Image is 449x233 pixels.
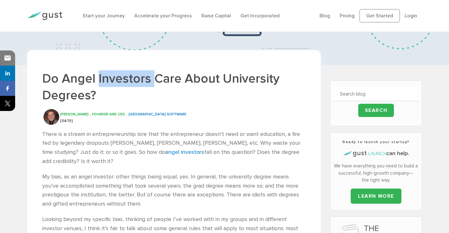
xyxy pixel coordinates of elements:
[334,139,418,145] h3: Ready to launch your startup?
[240,13,280,19] a: Get Incorporated
[319,13,330,19] a: Blog
[334,149,418,158] h4: can help.
[43,109,59,125] img: Tim Berry
[27,12,62,20] img: Gust Logo
[42,130,306,166] p: There is a stream in entrepreneurship lore that the entrepreneur doesn’t need or want education, ...
[60,112,89,116] span: [PERSON_NAME]
[340,13,355,19] a: Pricing
[351,189,401,204] a: LEARN MORE
[42,70,306,104] h1: Do Angel Investors Care About University Degrees?
[83,13,125,19] a: Start your Journey
[201,13,231,19] a: Raise Capital
[405,13,417,19] a: Login
[90,112,125,116] span: , Founder and CEO
[134,13,192,19] a: Accelerate your Progress
[334,87,418,101] input: Search blog
[127,112,186,116] span: , [GEOGRAPHIC_DATA] Software
[360,9,400,22] a: Get Started
[60,119,73,123] span: [DATE]
[165,149,204,155] a: angel investors
[334,162,418,184] p: We have everything you need to build a successful, high-growth company—the right way.
[358,104,394,117] input: Search
[42,172,306,209] p: My bias, as an angel investor: other things being equal, yes. In general, the university degree m...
